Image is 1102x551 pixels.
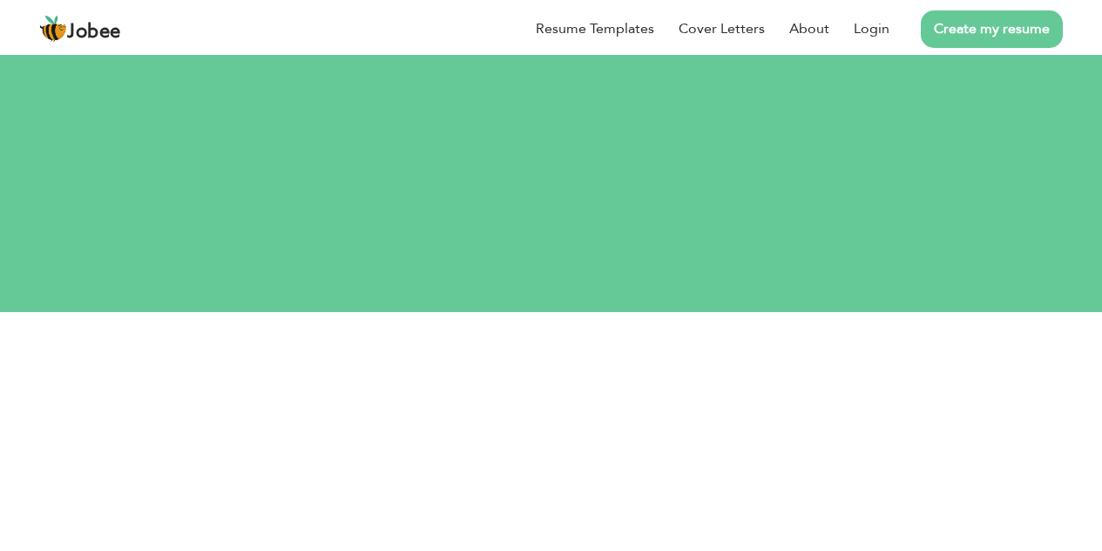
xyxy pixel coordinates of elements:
[789,18,829,39] a: About
[39,15,67,43] img: jobee.io
[854,18,889,39] a: Login
[67,23,121,42] span: Jobee
[679,18,765,39] a: Cover Letters
[921,10,1063,48] a: Create my resume
[536,18,654,39] a: Resume Templates
[39,15,121,43] a: Jobee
